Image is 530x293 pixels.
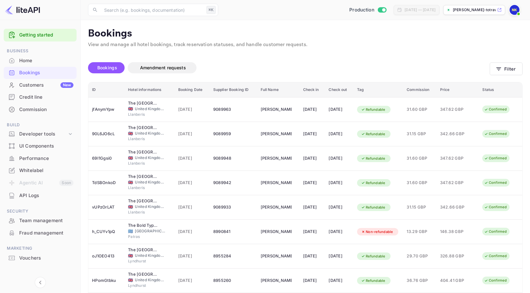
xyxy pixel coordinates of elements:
[97,65,117,70] span: Bookings
[19,57,73,64] div: Home
[261,129,292,139] div: Samuel Collins
[60,82,73,88] div: New
[329,105,350,114] div: [DATE]
[213,227,253,237] div: 8990841
[210,82,257,97] th: Supplier Booking ID
[440,253,471,260] span: 326.88 GBP
[303,105,321,114] div: [DATE]
[4,245,77,252] span: Marketing
[206,6,216,14] div: ⌘K
[480,252,511,260] div: Confirmed
[490,62,523,75] button: Filter
[178,131,206,137] span: [DATE]
[357,277,389,285] div: Refundable
[436,82,479,97] th: Price
[88,82,124,97] th: ID
[261,251,292,261] div: Debbie Bradley
[349,6,374,14] span: Production
[88,62,490,73] div: account-settings tabs
[261,276,292,286] div: Debbie Bradley
[92,276,121,286] div: HPomGtbku
[4,91,77,103] a: Credit line
[4,79,77,91] div: CustomersNew
[178,106,206,113] span: [DATE]
[19,167,73,174] div: Whitelabel
[329,276,350,286] div: [DATE]
[4,104,77,116] div: Commission
[4,48,77,54] span: Business
[407,277,432,284] span: 36.76 GBP
[135,179,166,185] span: United Kingdom of [GEOGRAPHIC_DATA] and [GEOGRAPHIC_DATA]
[404,7,435,13] div: [DATE] — [DATE]
[480,154,511,162] div: Confirmed
[4,67,77,78] a: Bookings
[19,255,73,262] div: Vouchers
[4,55,77,66] a: Home
[128,209,159,215] span: Llanberis
[4,29,77,41] div: Getting started
[92,227,121,237] div: h_CUYv1pQ
[261,227,292,237] div: Katerina Kampa
[4,153,77,164] a: Performance
[19,230,73,237] div: Fraud management
[19,217,73,224] div: Team management
[329,129,350,139] div: [DATE]
[440,228,471,235] span: 146.38 GBP
[357,228,397,236] div: Non-refundable
[303,129,321,139] div: [DATE]
[329,178,350,188] div: [DATE]
[92,251,121,261] div: oJ1OEO413
[4,165,77,177] div: Whitelabel
[135,277,166,283] span: United Kingdom of [GEOGRAPHIC_DATA] and [GEOGRAPHIC_DATA]
[128,254,133,258] span: United Kingdom of Great Britain and Northern Ireland
[4,227,77,239] div: Fraud management
[19,143,73,150] div: UI Components
[19,82,73,89] div: Customers
[4,129,77,140] div: Developer tools
[440,204,471,211] span: 342.66 GBP
[135,253,166,258] span: United Kingdom of [GEOGRAPHIC_DATA] and [GEOGRAPHIC_DATA]
[480,277,511,284] div: Confirmed
[19,32,73,39] a: Getting started
[213,202,253,212] div: 9089933
[213,276,253,286] div: 8955260
[329,227,350,237] div: [DATE]
[92,202,121,212] div: vUPzOrLAT
[19,106,73,113] div: Commission
[128,271,159,278] div: The Crown Manor House Hotel
[178,253,206,260] span: [DATE]
[440,106,471,113] span: 347.62 GBP
[4,104,77,115] a: Commission
[4,165,77,176] a: Whitelabel
[329,153,350,163] div: [DATE]
[480,130,511,138] div: Confirmed
[407,106,432,113] span: 31.60 GBP
[178,155,206,162] span: [DATE]
[357,204,389,211] div: Refundable
[440,155,471,162] span: 347.62 GBP
[178,179,206,186] span: [DATE]
[128,100,159,106] div: The Royal Victoria Hotel
[128,180,133,184] span: United Kingdom of Great Britain and Northern Ireland
[4,140,77,152] a: UI Components
[357,106,389,114] div: Refundable
[178,204,206,211] span: [DATE]
[19,94,73,101] div: Credit line
[5,5,40,15] img: LiteAPI logo
[128,156,133,160] span: United Kingdom of Great Britain and Northern Ireland
[261,105,292,114] div: Samuel Collins
[135,131,166,136] span: United Kingdom of [GEOGRAPHIC_DATA] and [GEOGRAPHIC_DATA]
[4,252,77,264] div: Vouchers
[440,277,471,284] span: 404.41 GBP
[480,228,511,235] div: Confirmed
[128,185,159,191] span: Llanberis
[128,229,133,233] span: Greece
[92,129,121,139] div: 90L6JO6cL
[303,251,321,261] div: [DATE]
[213,251,253,261] div: 8955284
[407,131,432,137] span: 31.15 GBP
[480,106,511,113] div: Confirmed
[88,41,523,49] p: View and manage all hotel bookings, track reservation statuses, and handle customer requests.
[100,4,204,16] input: Search (e.g. bookings, documentation)
[4,215,77,226] a: Team management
